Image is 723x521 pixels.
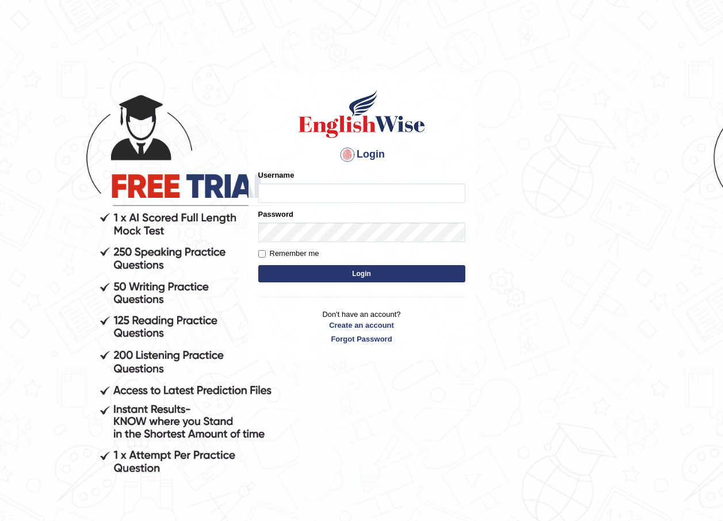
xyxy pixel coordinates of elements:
label: Remember me [258,248,319,259]
label: Password [258,209,293,220]
p: Don't have an account? [258,309,465,344]
label: Username [258,170,294,181]
input: Remember me [258,250,266,258]
h4: Login [258,145,465,164]
img: Logo of English Wise sign in for intelligent practice with AI [296,88,427,140]
a: Forgot Password [258,334,465,344]
button: Login [258,265,465,282]
a: Create an account [258,320,465,331]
